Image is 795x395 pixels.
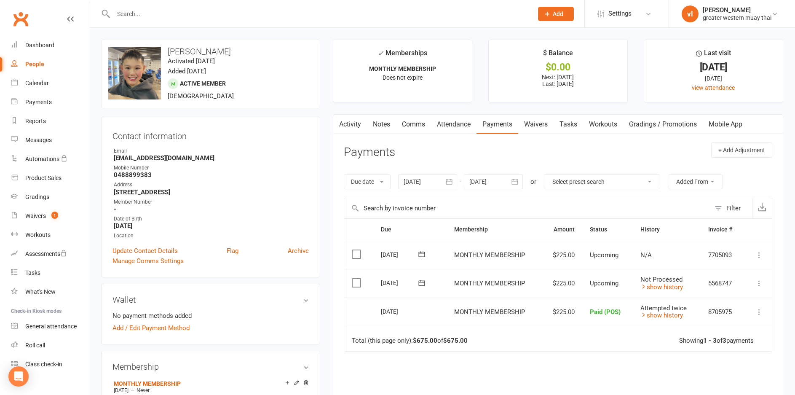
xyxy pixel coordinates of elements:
div: Reports [25,118,46,124]
strong: [EMAIL_ADDRESS][DOMAIN_NAME] [114,154,309,162]
div: Roll call [25,342,45,349]
td: $225.00 [541,241,582,269]
div: People [25,61,44,67]
a: MONTHLY MEMBERSHIP [114,380,181,387]
a: Add / Edit Payment Method [112,323,190,333]
h3: Payments [344,146,395,159]
h3: Wallet [112,295,309,304]
time: Activated [DATE] [168,57,215,65]
td: 5568747 [701,269,744,298]
strong: - [114,205,309,213]
h3: Membership [112,362,309,371]
div: What's New [25,288,56,295]
div: Showing of payments [679,337,754,344]
div: [DATE] [381,276,420,289]
a: Payments [11,93,89,112]
div: General attendance [25,323,77,330]
div: [DATE] [652,74,775,83]
div: Automations [25,156,59,162]
strong: MONTHLY MEMBERSHIP [369,65,436,72]
span: MONTHLY MEMBERSHIP [454,251,525,259]
span: Upcoming [590,251,618,259]
th: Amount [541,219,582,240]
strong: 0488899383 [114,171,309,179]
div: Waivers [25,212,46,219]
h3: [PERSON_NAME] [108,47,313,56]
strong: [STREET_ADDRESS] [114,188,309,196]
input: Search... [111,8,527,20]
div: Calendar [25,80,49,86]
a: Clubworx [10,8,31,30]
span: Upcoming [590,279,618,287]
div: Class check-in [25,361,62,368]
span: Paid (POS) [590,308,621,316]
strong: [DATE] [114,222,309,230]
strong: 3 [723,337,726,344]
a: Workouts [11,226,89,245]
a: view attendance [692,84,735,91]
button: Due date [344,174,391,189]
div: Tasks [25,269,40,276]
div: Address [114,181,309,189]
div: $ Balance [543,48,573,63]
div: Open Intercom Messenger [8,366,29,387]
div: Mobile Number [114,164,309,172]
div: vl [682,5,699,22]
div: [DATE] [652,63,775,72]
a: show history [640,312,683,319]
th: Membership [447,219,541,240]
div: — [112,387,309,394]
a: Assessments [11,245,89,263]
span: MONTHLY MEMBERSHIP [454,279,525,287]
span: N/A [640,251,652,259]
h3: Contact information [112,128,309,141]
button: Add [538,7,574,21]
a: Tasks [554,115,583,134]
a: Gradings / Promotions [623,115,703,134]
a: Calendar [11,74,89,93]
a: Workouts [583,115,623,134]
div: Email [114,147,309,155]
div: [DATE] [381,305,420,318]
div: Filter [726,203,741,213]
time: Added [DATE] [168,67,206,75]
button: Added From [668,174,723,189]
span: MONTHLY MEMBERSHIP [454,308,525,316]
strong: $675.00 [443,337,468,344]
div: greater western muay thai [703,14,771,21]
strong: $675.00 [413,337,437,344]
div: Payments [25,99,52,105]
span: Not Processed [640,276,683,283]
a: Attendance [431,115,476,134]
a: Waivers [518,115,554,134]
a: Dashboard [11,36,89,55]
a: Archive [288,246,309,256]
div: Assessments [25,250,67,257]
div: Member Number [114,198,309,206]
p: Next: [DATE] Last: [DATE] [496,74,620,87]
i: ✓ [378,49,383,57]
a: Tasks [11,263,89,282]
a: Reports [11,112,89,131]
a: Messages [11,131,89,150]
div: Location [114,232,309,240]
div: Product Sales [25,175,62,181]
a: Notes [367,115,396,134]
td: $225.00 [541,298,582,326]
div: [DATE] [381,248,420,261]
a: Roll call [11,336,89,355]
th: Invoice # [701,219,744,240]
a: Activity [333,115,367,134]
div: Date of Birth [114,215,309,223]
a: General attendance kiosk mode [11,317,89,336]
div: Dashboard [25,42,54,48]
a: Mobile App [703,115,748,134]
td: $225.00 [541,269,582,298]
div: Workouts [25,231,51,238]
span: Settings [608,4,632,23]
a: Flag [227,246,238,256]
li: No payment methods added [112,311,309,321]
button: + Add Adjustment [711,142,772,158]
a: Manage Comms Settings [112,256,184,266]
div: $0.00 [496,63,620,72]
